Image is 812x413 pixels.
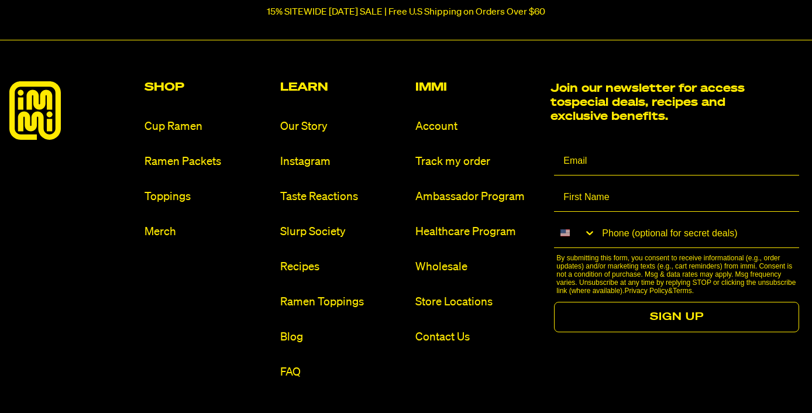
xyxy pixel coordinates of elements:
[280,119,406,135] a: Our Story
[554,219,596,247] button: Search Countries
[280,224,406,240] a: Slurp Society
[144,154,270,170] a: Ramen Packets
[9,81,61,140] img: immieats
[280,329,406,345] a: Blog
[415,294,541,310] a: Store Locations
[554,183,799,212] input: First Name
[550,81,752,123] h2: Join our newsletter for access to special deals, recipes and exclusive benefits.
[556,254,803,295] p: By submitting this form, you consent to receive informational (e.g., order updates) and/or market...
[144,224,270,240] a: Merch
[596,219,799,247] input: Phone (optional for secret deals)
[415,329,541,345] a: Contact Us
[280,189,406,205] a: Taste Reactions
[280,259,406,275] a: Recipes
[267,7,545,18] p: 15% SITEWIDE [DATE] SALE | Free U.S Shipping on Orders Over $60
[280,294,406,310] a: Ramen Toppings
[144,189,270,205] a: Toppings
[415,81,541,93] h2: Immi
[144,81,270,93] h2: Shop
[624,287,668,295] a: Privacy Policy
[280,364,406,380] a: FAQ
[415,189,541,205] a: Ambassador Program
[673,287,692,295] a: Terms
[280,154,406,170] a: Instagram
[554,302,799,332] button: SIGN UP
[415,154,541,170] a: Track my order
[415,259,541,275] a: Wholesale
[560,228,570,238] img: United States
[415,224,541,240] a: Healthcare Program
[554,146,799,175] input: Email
[280,81,406,93] h2: Learn
[415,119,541,135] a: Account
[144,119,270,135] a: Cup Ramen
